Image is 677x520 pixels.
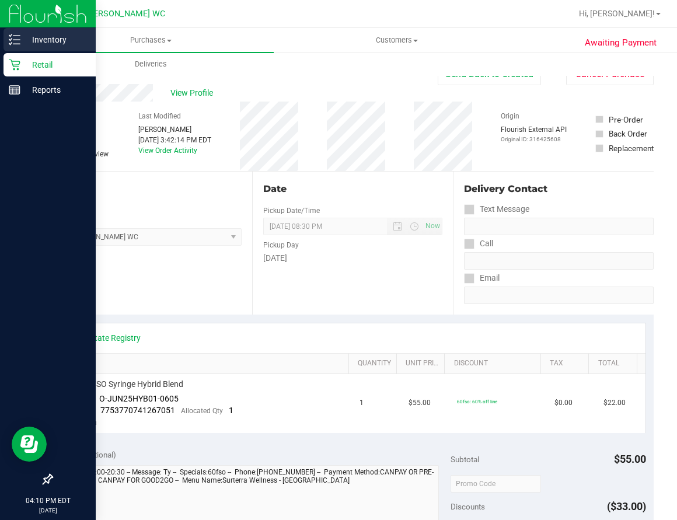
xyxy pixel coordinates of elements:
[360,397,364,409] span: 1
[69,359,344,368] a: SKU
[28,52,274,76] a: Deliveries
[9,84,20,96] inline-svg: Reports
[20,83,90,97] p: Reports
[501,135,567,144] p: Original ID: 316425608
[464,270,500,287] label: Email
[20,58,90,72] p: Retail
[138,146,197,155] a: View Order Activity
[454,359,536,368] a: Discount
[229,406,233,415] span: 1
[263,252,442,264] div: [DATE]
[181,407,223,415] span: Allocated Qty
[100,406,175,415] span: 7753770741267051
[263,205,320,216] label: Pickup Date/Time
[451,455,479,464] span: Subtotal
[28,28,274,53] a: Purchases
[263,182,442,196] div: Date
[457,399,497,404] span: 60fso: 60% off line
[609,142,654,154] div: Replacement
[579,9,655,18] span: Hi, [PERSON_NAME]!
[550,359,584,368] a: Tax
[607,500,646,512] span: ($33.00)
[28,35,274,46] span: Purchases
[20,33,90,47] p: Inventory
[138,135,211,145] div: [DATE] 3:42:14 PM EDT
[138,124,211,135] div: [PERSON_NAME]
[451,475,541,493] input: Promo Code
[464,201,529,218] label: Text Message
[51,182,242,196] div: Location
[501,111,519,121] label: Origin
[274,35,519,46] span: Customers
[358,359,392,368] a: Quantity
[406,359,440,368] a: Unit Price
[603,397,626,409] span: $22.00
[5,495,90,506] p: 04:10 PM EDT
[614,453,646,465] span: $55.00
[409,397,431,409] span: $55.00
[464,182,654,196] div: Delivery Contact
[9,59,20,71] inline-svg: Retail
[71,332,141,344] a: View State Registry
[12,427,47,462] iframe: Resource center
[170,87,217,99] span: View Profile
[554,397,573,409] span: $0.00
[464,218,654,235] input: Format: (999) 999-9999
[585,36,657,50] span: Awaiting Payment
[274,28,519,53] a: Customers
[73,9,165,19] span: St. [PERSON_NAME] WC
[67,379,183,390] span: SW 1g FSO Syringe Hybrid Blend
[598,359,633,368] a: Total
[501,124,567,144] div: Flourish External API
[9,34,20,46] inline-svg: Inventory
[609,114,643,125] div: Pre-Order
[119,59,183,69] span: Deliveries
[451,496,485,517] span: Discounts
[99,394,179,403] span: O-JUN25HYB01-0605
[464,252,654,270] input: Format: (999) 999-9999
[609,128,647,139] div: Back Order
[263,240,299,250] label: Pickup Day
[138,111,181,121] label: Last Modified
[464,235,493,252] label: Call
[5,506,90,515] p: [DATE]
